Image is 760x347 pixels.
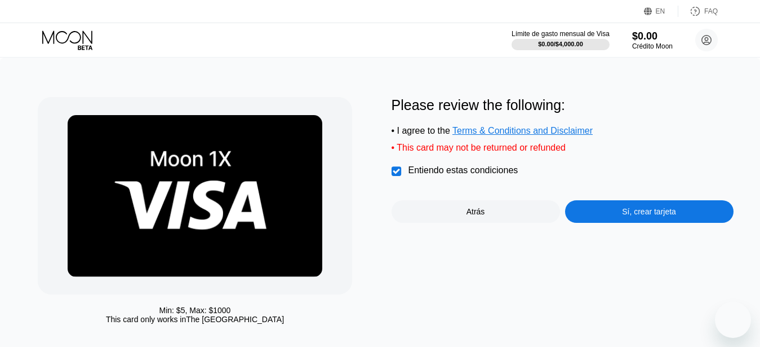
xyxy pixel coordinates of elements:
div: Please review the following: [392,97,734,113]
div: This card only works in The [GEOGRAPHIC_DATA] [106,315,284,324]
div: EN [656,7,665,15]
div: Límite de gasto mensual de Visa [512,30,610,38]
div: Entiendo estas condiciones [408,165,518,175]
span: Terms & Conditions and Disclaimer [452,126,593,135]
div: Atrás [466,207,485,216]
div: Sí, crear tarjeta [565,200,734,223]
div:  [392,166,403,177]
div: $0.00 / $4,000.00 [538,41,583,47]
div: • I agree to the [392,126,734,136]
div: Sí, crear tarjeta [622,207,676,216]
div: $0.00 [632,30,673,42]
div: EN [644,6,678,17]
div: Crédito Moon [632,42,673,50]
div: FAQ [704,7,718,15]
div: • This card may not be returned or refunded [392,143,734,153]
div: Atrás [392,200,560,223]
div: FAQ [678,6,718,17]
iframe: Botón para iniciar la ventana de mensajería [715,302,751,338]
div: $0.00Crédito Moon [632,30,673,50]
div: Min: $ 5 , Max: $ 1000 [159,306,231,315]
div: Límite de gasto mensual de Visa$0.00/$4,000.00 [512,30,610,50]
